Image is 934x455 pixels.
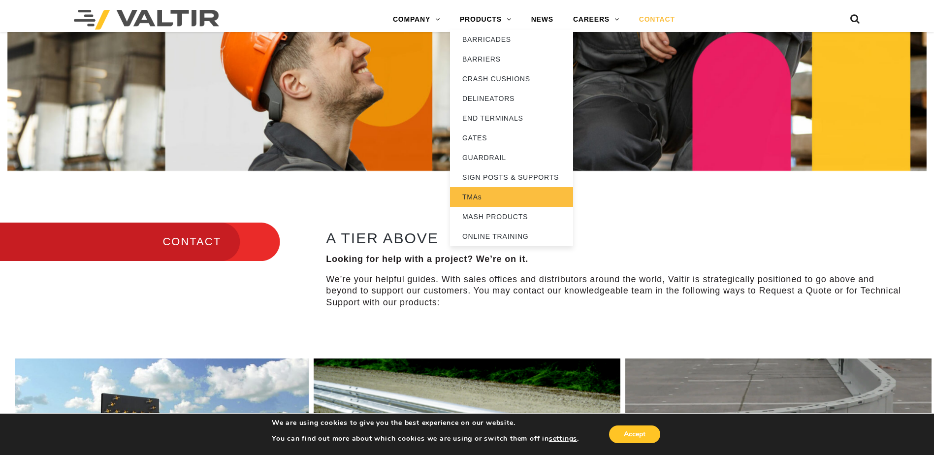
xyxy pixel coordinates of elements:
[450,30,573,49] a: BARRICADES
[450,227,573,246] a: ONLINE TRAINING
[450,89,573,108] a: DELINEATORS
[450,69,573,89] a: CRASH CUSHIONS
[549,434,577,443] button: settings
[383,10,450,30] a: COMPANY
[450,10,521,30] a: PRODUCTS
[326,230,907,246] h2: A TIER ABOVE
[450,128,573,148] a: GATES
[450,207,573,227] a: MASH PRODUCTS
[629,10,685,30] a: CONTACT
[450,108,573,128] a: END TERMINALS
[563,10,629,30] a: CAREERS
[326,274,907,308] p: We’re your helpful guides. With sales offices and distributors around the world, Valtir is strate...
[326,254,528,264] strong: Looking for help with a project? We’re on it.
[609,425,660,443] button: Accept
[521,10,563,30] a: NEWS
[450,167,573,187] a: SIGN POSTS & SUPPORTS
[74,10,219,30] img: Valtir
[450,49,573,69] a: BARRIERS
[450,148,573,167] a: GUARDRAIL
[272,434,579,443] p: You can find out more about which cookies we are using or switch them off in .
[450,187,573,207] a: TMAs
[272,419,579,427] p: We are using cookies to give you the best experience on our website.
